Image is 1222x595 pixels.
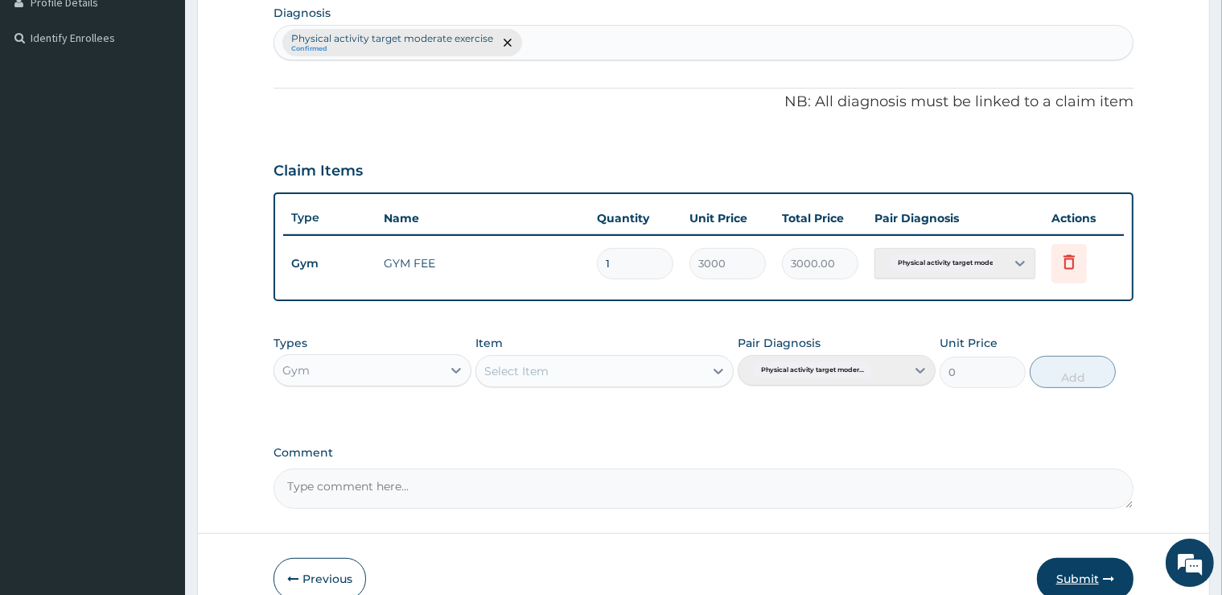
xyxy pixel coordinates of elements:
[283,249,376,279] td: Gym
[264,8,302,47] div: Minimize live chat window
[283,203,376,233] th: Type
[8,411,307,468] textarea: Type your message and hit 'Enter'
[589,202,681,234] th: Quantity
[681,202,774,234] th: Unit Price
[274,337,307,350] label: Types
[376,202,588,234] th: Name
[774,202,866,234] th: Total Price
[940,335,998,351] label: Unit Price
[274,92,1133,113] p: NB: All diagnosis must be linked to a claim item
[282,362,310,378] div: Gym
[84,90,270,111] div: Chat with us now
[274,5,331,21] label: Diagnosis
[484,363,549,379] div: Select Item
[1043,202,1124,234] th: Actions
[866,202,1043,234] th: Pair Diagnosis
[274,446,1133,460] label: Comment
[30,81,65,121] img: d_794563401_company_1708531726252_794563401
[738,335,821,351] label: Pair Diagnosis
[93,188,222,351] span: We're online!
[376,247,588,279] td: GYM FEE
[475,335,503,351] label: Item
[1030,356,1116,388] button: Add
[274,163,363,180] h3: Claim Items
